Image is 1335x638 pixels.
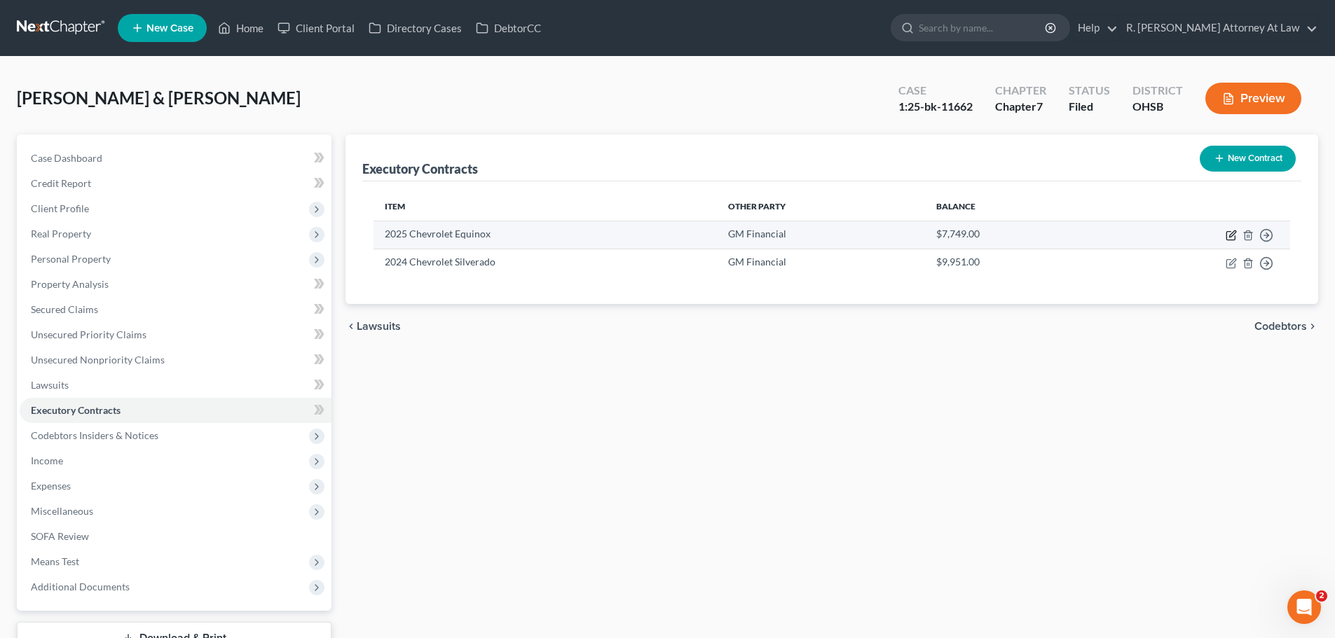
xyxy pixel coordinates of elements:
[211,15,271,41] a: Home
[1069,99,1110,115] div: Filed
[469,15,548,41] a: DebtorCC
[31,581,130,592] span: Additional Documents
[1036,99,1043,113] span: 7
[374,193,717,221] th: Item
[1132,99,1183,115] div: OHSB
[31,429,158,441] span: Codebtors Insiders & Notices
[20,146,331,171] a: Case Dashboard
[1119,15,1317,41] a: R. [PERSON_NAME] Attorney At Law
[1316,590,1327,602] span: 2
[31,152,102,164] span: Case Dashboard
[20,373,331,398] a: Lawsuits
[1069,83,1110,99] div: Status
[31,202,89,214] span: Client Profile
[31,555,79,567] span: Means Test
[357,321,401,332] span: Lawsuits
[20,171,331,196] a: Credit Report
[20,322,331,347] a: Unsecured Priority Claims
[31,530,89,542] span: SOFA Review
[1254,321,1307,332] span: Codebtors
[31,354,165,366] span: Unsecured Nonpriority Claims
[919,15,1047,41] input: Search by name...
[20,272,331,297] a: Property Analysis
[345,321,357,332] i: chevron_left
[925,249,1095,276] td: $9,951.00
[31,278,109,290] span: Property Analysis
[374,249,717,276] td: 2024 Chevrolet Silverado
[925,221,1095,249] td: $7,749.00
[1071,15,1118,41] a: Help
[374,221,717,249] td: 2025 Chevrolet Equinox
[17,88,301,108] span: [PERSON_NAME] & [PERSON_NAME]
[1287,590,1321,624] iframe: Intercom live chat
[1200,146,1296,172] button: New Contract
[717,249,925,276] td: GM Financial
[717,193,925,221] th: Other Party
[995,83,1046,99] div: Chapter
[1254,321,1318,332] button: Codebtors chevron_right
[31,228,91,240] span: Real Property
[20,524,331,549] a: SOFA Review
[995,99,1046,115] div: Chapter
[345,321,401,332] button: chevron_left Lawsuits
[20,398,331,423] a: Executory Contracts
[362,15,469,41] a: Directory Cases
[31,505,93,517] span: Miscellaneous
[31,303,98,315] span: Secured Claims
[717,221,925,249] td: GM Financial
[146,23,193,34] span: New Case
[20,297,331,322] a: Secured Claims
[31,177,91,189] span: Credit Report
[362,160,478,177] div: Executory Contracts
[898,99,973,115] div: 1:25-bk-11662
[898,83,973,99] div: Case
[925,193,1095,221] th: Balance
[1205,83,1301,114] button: Preview
[31,455,63,466] span: Income
[1307,321,1318,332] i: chevron_right
[31,253,111,265] span: Personal Property
[31,328,146,340] span: Unsecured Priority Claims
[271,15,362,41] a: Client Portal
[31,404,121,416] span: Executory Contracts
[31,379,69,391] span: Lawsuits
[1132,83,1183,99] div: District
[20,347,331,373] a: Unsecured Nonpriority Claims
[31,480,71,492] span: Expenses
